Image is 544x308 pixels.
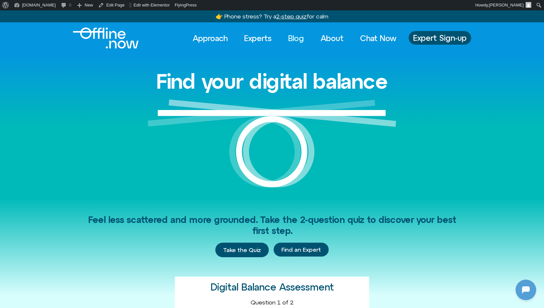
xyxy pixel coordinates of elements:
[133,3,170,7] span: Edit with Elementor
[274,243,329,257] a: Find an Expert
[216,13,328,20] a: 👉 Phone stress? Try a2-step quizfor calm
[281,247,321,253] span: Find an Expert
[73,27,139,49] img: offline.now
[187,31,402,45] nav: Menu
[413,34,467,42] span: Expert Sign-up
[187,31,233,45] a: Approach
[282,31,310,45] a: Blog
[489,3,524,7] span: [PERSON_NAME]
[88,214,456,236] span: Feel less scattered and more grounded. Take the 2-question quiz to discover your best first step.
[238,31,278,45] a: Experts
[409,31,471,45] a: Expert Sign-up
[73,27,128,49] div: Logo
[156,70,388,93] h1: Find your digital balance
[210,282,334,292] h2: Digital Balance Assessment
[516,280,536,300] iframe: Botpress
[223,247,261,254] span: Take the Quiz
[276,13,307,20] u: 2-step quiz
[215,243,269,258] a: Take the Quiz
[274,243,329,258] div: Find an Expert
[354,31,402,45] a: Chat Now
[180,299,364,306] div: Question 1 of 2
[315,31,349,45] a: About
